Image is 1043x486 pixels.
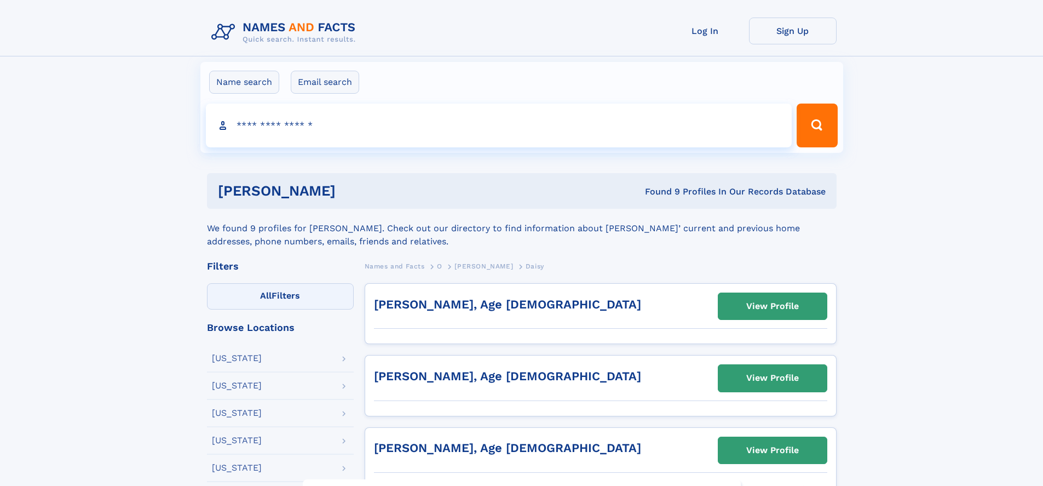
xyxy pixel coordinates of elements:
label: Filters [207,283,354,310]
div: [US_STATE] [212,436,262,445]
a: View Profile [718,365,827,391]
button: Search Button [797,104,837,147]
div: View Profile [746,365,799,391]
div: Filters [207,261,354,271]
input: search input [206,104,792,147]
h1: [PERSON_NAME] [218,184,491,198]
span: All [260,290,272,301]
a: Log In [661,18,749,44]
div: View Profile [746,438,799,463]
div: We found 9 profiles for [PERSON_NAME]. Check out our directory to find information about [PERSON_... [207,209,837,248]
div: View Profile [746,294,799,319]
span: O [437,262,442,270]
div: [US_STATE] [212,409,262,418]
div: [US_STATE] [212,381,262,390]
label: Name search [209,71,279,94]
div: Found 9 Profiles In Our Records Database [490,186,826,198]
div: [US_STATE] [212,464,262,472]
a: [PERSON_NAME], Age [DEMOGRAPHIC_DATA] [374,369,641,383]
a: Sign Up [749,18,837,44]
label: Email search [291,71,359,94]
div: [US_STATE] [212,354,262,363]
a: [PERSON_NAME], Age [DEMOGRAPHIC_DATA] [374,298,641,311]
span: Daisy [526,262,544,270]
div: Browse Locations [207,323,354,333]
a: O [437,259,442,273]
img: Logo Names and Facts [207,18,365,47]
span: [PERSON_NAME] [454,262,513,270]
a: View Profile [718,293,827,319]
a: [PERSON_NAME], Age [DEMOGRAPHIC_DATA] [374,441,641,455]
a: View Profile [718,437,827,464]
a: Names and Facts [365,259,425,273]
a: [PERSON_NAME] [454,259,513,273]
